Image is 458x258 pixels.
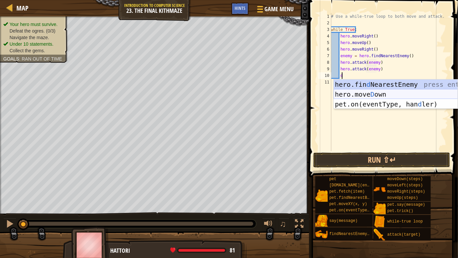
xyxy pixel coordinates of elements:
span: pet.say(message) [387,202,425,207]
div: 7 [318,53,331,59]
div: 6 [318,46,331,53]
span: moveUp(steps) [387,196,418,200]
img: portrait.png [315,228,328,241]
div: 1 [318,13,331,20]
span: attack(target) [387,232,421,237]
div: 2 [318,20,331,26]
img: portrait.png [315,215,328,227]
button: Game Menu [252,3,298,18]
img: portrait.png [373,183,386,196]
div: 8 [318,59,331,66]
span: Hints [235,5,245,11]
img: portrait.png [315,189,328,202]
button: Run ⇧↵ [313,152,450,168]
button: Toggle fullscreen [293,218,306,231]
div: 3 [318,26,331,33]
span: pet.on(eventType, handler) [329,208,391,213]
img: portrait.png [373,216,386,228]
li: Your hero must survive. [3,21,63,28]
span: Collect the gems. [10,48,45,53]
li: Defeat the ogres. [3,28,63,34]
div: 5 [318,39,331,46]
div: 10 [318,72,331,79]
img: portrait.png [373,202,386,215]
span: Defeat the ogres. (0/3) [10,28,55,34]
span: 81 [230,246,235,254]
div: 11 [318,79,331,85]
li: Collect the gems. [3,47,63,54]
img: portrait.png [373,229,386,241]
button: Adjust volume [262,218,275,231]
span: findNearestEnemy() [329,232,372,236]
a: Map [13,4,29,12]
div: Hattori [110,246,240,255]
span: pet.fetch(item) [329,189,365,194]
span: moveLeft(steps) [387,183,423,188]
span: pet.moveXY(x, y) [329,202,367,206]
span: Goals [3,56,19,61]
span: pet.findNearestByType(type) [329,196,393,200]
span: moveRight(steps) [387,189,425,194]
div: 4 [318,33,331,39]
span: while-true loop [387,219,423,224]
span: Under 10 statements. [10,41,53,47]
li: Navigate the maze. [3,34,63,41]
button: ♫ [279,218,290,231]
span: ♫ [280,219,286,229]
div: 9 [318,66,331,72]
li: Under 10 statements. [3,41,63,47]
span: [DOMAIN_NAME](enemy) [329,183,377,188]
span: Ran out of time [22,56,62,61]
span: Navigate the maze. [10,35,49,40]
span: pet [329,177,337,181]
span: Map [16,4,29,12]
span: say(message) [329,219,358,223]
span: moveDown(steps) [387,177,423,181]
span: pet.trick() [387,209,413,213]
span: Game Menu [264,5,294,13]
span: Your hero must survive. [10,22,58,27]
div: health: 81 / 81 [170,247,235,253]
button: Ctrl + P: Pause [3,218,16,231]
span: : [19,56,22,61]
